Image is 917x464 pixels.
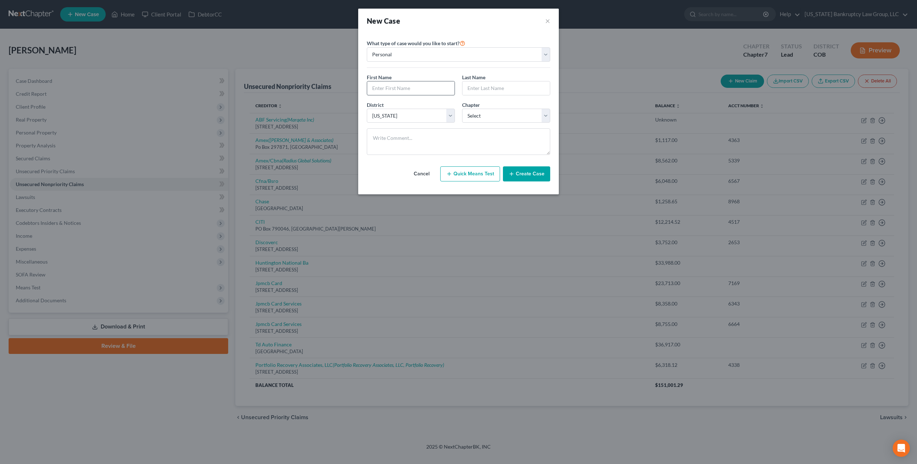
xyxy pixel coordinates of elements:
input: Enter Last Name [462,81,550,95]
input: Enter First Name [367,81,455,95]
span: First Name [367,74,392,80]
button: × [545,16,550,26]
span: Last Name [462,74,485,80]
label: What type of case would you like to start? [367,39,465,47]
strong: New Case [367,16,400,25]
div: Open Intercom Messenger [893,440,910,457]
button: Quick Means Test [440,166,500,181]
span: Chapter [462,102,480,108]
button: Cancel [406,167,437,181]
button: Create Case [503,166,550,181]
span: District [367,102,384,108]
